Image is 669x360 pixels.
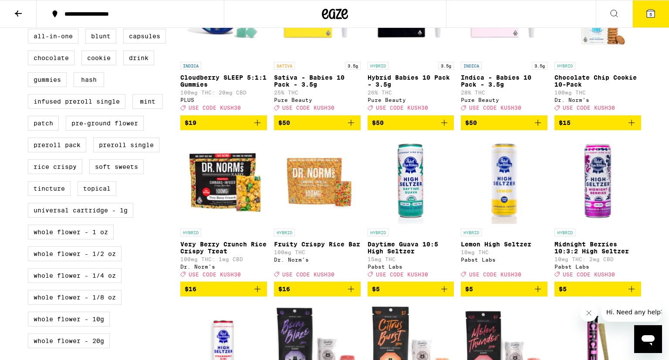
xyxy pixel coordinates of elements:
span: $50 [465,119,477,126]
span: Hi. Need any help? [5,6,63,13]
label: Soft Sweets [89,159,144,174]
p: Hybrid Babies 10 Pack - 3.5g [368,74,454,88]
p: HYBRID [368,62,389,70]
p: 100mg THC [274,249,361,255]
p: 28% THC [461,90,547,95]
div: Pure Beauty [461,97,547,103]
label: Preroll Single [93,138,159,152]
label: Tincture [28,181,71,196]
label: Hash [74,72,104,87]
span: 5 [649,12,652,17]
label: Topical [78,181,116,196]
label: Gummies [28,72,67,87]
p: Sativa - Babies 10 Pack - 3.5g [274,74,361,88]
span: $16 [185,286,196,293]
p: INDICA [180,62,201,70]
label: Whole Flower - 1/8 oz [28,290,122,305]
img: Dr. Norm's - Very Berry Crunch Rice Crispy Treat [180,137,267,224]
div: Pure Beauty [274,97,361,103]
a: Open page for Lemon High Seltzer from Pabst Labs [461,137,547,282]
div: Pabst Labs [554,264,641,269]
a: Open page for Fruity Crispy Rice Bar from Dr. Norm's [274,137,361,282]
p: HYBRID [461,229,482,236]
p: HYBRID [554,229,575,236]
span: $16 [278,286,290,293]
label: Universal Cartridge - 1g [28,203,133,218]
a: Open page for Midnight Berries 10:3:2 High Seltzer from Pabst Labs [554,137,641,282]
p: Lemon High Seltzer [461,241,547,248]
img: Dr. Norm's - Fruity Crispy Rice Bar [274,137,361,224]
p: Very Berry Crunch Rice Crispy Treat [180,241,267,255]
label: Whole Flower - 10g [28,312,110,326]
span: $19 [185,119,196,126]
button: Add to bag [368,115,454,130]
a: Open page for Daytime Guava 10:5 High Seltzer from Pabst Labs [368,137,454,282]
iframe: Message from company [601,303,662,322]
img: Pabst Labs - Lemon High Seltzer [461,137,547,224]
p: HYBRID [274,229,295,236]
p: Midnight Berries 10:3:2 High Seltzer [554,241,641,255]
span: $5 [465,286,473,293]
button: Add to bag [368,282,454,296]
span: USE CODE KUSH30 [376,272,428,277]
span: $5 [372,286,380,293]
div: Dr. Norm's [554,97,641,103]
span: USE CODE KUSH30 [282,272,334,277]
p: 26% THC [368,90,454,95]
label: Capsules [123,29,166,44]
label: Cookie [81,50,116,65]
label: Whole Flower - 1/4 oz [28,268,122,283]
a: Open page for Very Berry Crunch Rice Crispy Treat from Dr. Norm's [180,137,267,282]
div: Pure Beauty [368,97,454,103]
span: USE CODE KUSH30 [563,272,615,277]
label: Chocolate [28,50,74,65]
span: $50 [278,119,290,126]
p: HYBRID [180,229,201,236]
label: Drink [123,50,154,65]
span: USE CODE KUSH30 [376,105,428,111]
p: Cloudberry SLEEP 5:1:1 Gummies [180,74,267,88]
label: Patch [28,116,59,131]
div: Dr. Norm's [274,257,361,262]
img: Pabst Labs - Daytime Guava 10:5 High Seltzer [368,137,454,224]
p: 10mg THC [461,249,547,255]
span: USE CODE KUSH30 [469,105,521,111]
span: $5 [559,286,567,293]
span: $50 [372,119,384,126]
div: Dr. Norm's [180,264,267,269]
span: USE CODE KUSH30 [189,272,241,277]
button: Add to bag [180,115,267,130]
button: Add to bag [274,115,361,130]
p: SATIVA [274,62,295,70]
div: PLUS [180,97,267,103]
p: 25% THC [274,90,361,95]
button: Add to bag [274,282,361,296]
p: 3.5g [532,62,547,70]
span: USE CODE KUSH30 [189,105,241,111]
label: All-In-One [28,29,78,44]
p: 10mg THC: 2mg CBD [554,256,641,262]
p: 100mg THC: 1mg CBD [180,256,267,262]
img: Pabst Labs - Midnight Berries 10:3:2 High Seltzer [554,137,641,224]
label: Mint [132,94,163,109]
label: Infused Preroll Single [28,94,125,109]
p: HYBRID [554,62,575,70]
span: USE CODE KUSH30 [469,272,521,277]
p: 100mg THC: 20mg CBD [180,90,267,95]
label: Whole Flower - 1 oz [28,225,114,239]
button: 5 [632,0,669,27]
p: Chocolate Chip Cookie 10-Pack [554,74,641,88]
span: $15 [559,119,571,126]
iframe: Button to launch messaging window [634,325,662,353]
p: 15mg THC [368,256,454,262]
p: 3.5g [345,62,361,70]
button: Add to bag [461,115,547,130]
p: INDICA [461,62,482,70]
div: Pabst Labs [461,257,547,262]
p: Indica - Babies 10 Pack - 3.5g [461,74,547,88]
label: Pre-ground Flower [66,116,144,131]
label: Preroll Pack [28,138,86,152]
label: Whole Flower - 20g [28,333,110,348]
button: Add to bag [554,115,641,130]
p: 3.5g [438,62,454,70]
